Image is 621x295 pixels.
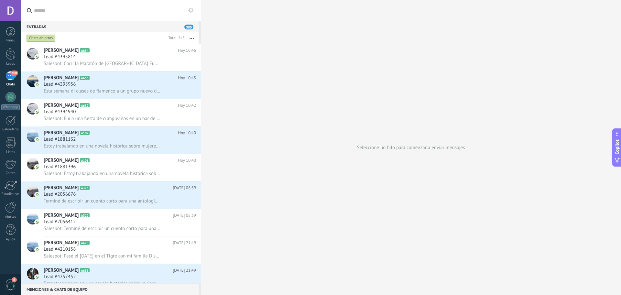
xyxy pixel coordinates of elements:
div: Calendario [1,127,20,132]
img: icon [35,82,39,87]
span: [PERSON_NAME] [44,185,79,191]
span: Salesbot: Terminé de escribir un cuento corto para una antología Espero que les guste [44,225,160,232]
span: Esta semana di clases de flamenco a un grupo nuevo de alumnas La [PERSON_NAME] es contagiosa [44,88,160,94]
span: A653 [80,76,89,80]
span: [DATE] 08:39 [173,185,196,191]
div: Leads [1,62,20,66]
span: Hoy 10:42 [178,102,196,109]
a: avataricon[PERSON_NAME]A101Hoy 10:40Lead #1881396Salesbot: Estoy trabajando en una novela históri... [21,154,201,181]
img: icon [35,165,39,169]
span: A323 [80,186,89,190]
img: icon [35,137,39,142]
span: [PERSON_NAME] [44,212,79,219]
span: Hoy 10:45 [178,75,196,81]
span: Lead #4210158 [44,246,76,253]
span: A101 [80,158,89,162]
div: Ajustes [1,215,20,219]
a: avataricon[PERSON_NAME]A628[DATE] 21:49Lead #4210158Salesbot: Pasé el [DATE] en el Tigre con mi f... [21,236,201,264]
span: [PERSON_NAME] [44,75,79,81]
span: Lead #4395814 [44,54,76,60]
span: [PERSON_NAME] [44,130,79,136]
img: icon [35,247,39,252]
span: Hoy 10:40 [178,157,196,164]
span: 300 [10,71,18,76]
a: avataricon[PERSON_NAME]A651[DATE] 21:49Lead #4257452Estoy trabajando en una novela histórica sobr... [21,264,201,291]
a: avataricon[PERSON_NAME]A654Hoy 10:46Lead #4395814Salesbot: Corrí la Maratón de [GEOGRAPHIC_DATA] ... [21,44,201,71]
span: Hoy 10:40 [178,130,196,136]
a: avataricon[PERSON_NAME]A322[DATE] 08:39Lead #2056412Salesbot: Terminé de escribir un cuento corto... [21,209,201,236]
span: A654 [80,48,89,52]
span: Lead #4395956 [44,81,76,88]
span: [DATE] 21:49 [173,267,196,274]
img: icon [35,275,39,279]
span: Salesbot: Fui a una fiesta de cumpleaños en un bar de moda en [GEOGRAPHIC_DATA] Soho Fue una noch... [44,115,160,122]
span: Lead #4394940 [44,109,76,115]
span: Salesbot: Corrí la Maratón de [GEOGRAPHIC_DATA] Fue un desafío pero me sentí fuerte [44,60,160,67]
span: Estoy trabajando en una novela histórica sobre mujeres pioneras en [GEOGRAPHIC_DATA] Es un proyec... [44,280,160,287]
span: [PERSON_NAME] [44,157,79,164]
div: Chats abiertos [27,34,55,42]
span: A322 [80,213,89,217]
a: avataricon[PERSON_NAME]A653Hoy 10:45Lead #4395956Esta semana di clases de flamenco a un grupo nue... [21,71,201,99]
span: [PERSON_NAME] [44,267,79,274]
span: A651 [80,268,89,272]
div: Estadísticas [1,192,20,196]
div: Panel [1,38,20,43]
a: avataricon[PERSON_NAME]A323[DATE] 08:39Lead #2056676Terminé de escribir un cuento corto para una ... [21,181,201,209]
span: Salesbot: Estoy trabajando en una novela histórica sobre mujeres pioneras en [GEOGRAPHIC_DATA] Es... [44,170,160,177]
div: WhatsApp [1,104,20,110]
button: Más [185,32,199,44]
span: A102 [80,131,89,135]
a: avataricon[PERSON_NAME]A652Hoy 10:42Lead #4394940Salesbot: Fui a una fiesta de cumpleaños en un b... [21,99,201,126]
span: 300 [184,25,193,29]
div: Menciones & Chats de equipo [21,283,199,295]
span: 8 [12,277,17,282]
span: [PERSON_NAME] [44,102,79,109]
span: Lead #1881132 [44,136,76,143]
span: Terminé de escribir un cuento corto para una antología Espero que les guste [44,198,160,204]
a: avataricon[PERSON_NAME]A102Hoy 10:40Lead #1881132Estoy trabajando en una novela histórica sobre m... [21,126,201,154]
span: A628 [80,241,89,245]
img: icon [35,110,39,115]
div: Entradas [21,21,199,32]
div: Listas [1,150,20,154]
span: Lead #4257452 [44,274,76,280]
span: [PERSON_NAME] [44,47,79,54]
span: [DATE] 08:39 [173,212,196,219]
img: icon [35,220,39,224]
div: Ayuda [1,237,20,242]
span: Hoy 10:46 [178,47,196,54]
div: Correo [1,171,20,175]
span: Lead #2056676 [44,191,76,198]
span: Lead #1881396 [44,164,76,170]
div: Chats [1,82,20,87]
img: icon [35,192,39,197]
span: [PERSON_NAME] [44,240,79,246]
span: [DATE] 21:49 [173,240,196,246]
span: Salesbot: Pasé el [DATE] en el Tigre con mi familia Disfrutamos del río y comimos un asado delicioso [44,253,160,259]
span: A652 [80,103,89,107]
span: Copilot [614,140,620,155]
img: icon [35,55,39,60]
span: Estoy trabajando en una novela histórica sobre mujeres pioneras en [GEOGRAPHIC_DATA] Es un proyec... [44,143,160,149]
div: Total: 545 [166,35,185,41]
span: Lead #2056412 [44,219,76,225]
